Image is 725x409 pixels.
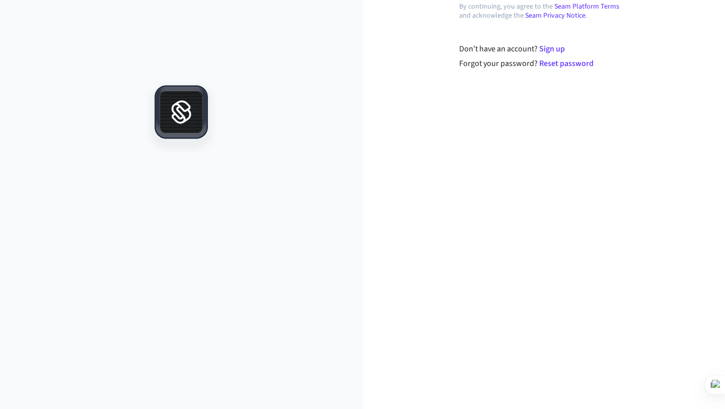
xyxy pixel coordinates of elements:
[459,43,629,55] div: Don't have an account?
[525,11,586,21] a: Seam Privacy Notice
[554,2,619,12] a: Seam Platform Terms
[459,2,628,20] p: By continuing, you agree to the and acknowledge the .
[459,57,629,70] div: Forgot your password?
[539,58,594,69] a: Reset password
[539,43,565,54] a: Sign up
